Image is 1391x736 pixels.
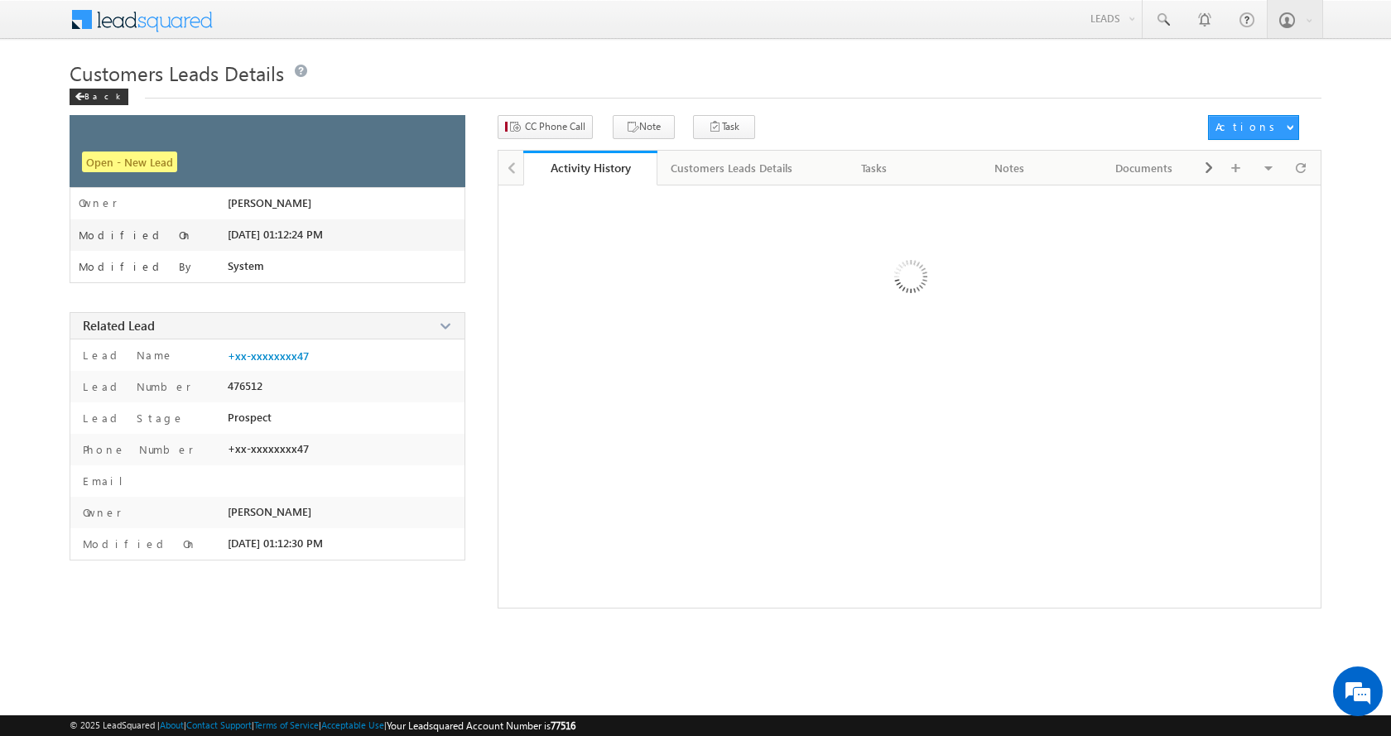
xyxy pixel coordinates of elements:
[1077,151,1212,185] a: Documents
[228,259,264,272] span: System
[228,442,309,455] span: +xx-xxxxxxxx47
[79,474,136,488] label: Email
[79,379,191,394] label: Lead Number
[79,196,118,209] label: Owner
[523,151,658,185] a: Activity History
[551,719,575,732] span: 77516
[955,158,1062,178] div: Notes
[160,719,184,730] a: About
[321,719,384,730] a: Acceptable Use
[228,536,323,550] span: [DATE] 01:12:30 PM
[613,115,675,139] button: Note
[228,196,311,209] span: [PERSON_NAME]
[79,442,194,457] label: Phone Number
[671,158,792,178] div: Customers Leads Details
[79,411,185,426] label: Lead Stage
[387,719,575,732] span: Your Leadsquared Account Number is
[807,151,942,185] a: Tasks
[824,194,995,365] img: Loading ...
[657,151,807,185] a: Customers Leads Details
[70,718,575,734] span: © 2025 LeadSquared | | | | |
[1215,119,1281,134] div: Actions
[228,228,323,241] span: [DATE] 01:12:24 PM
[536,160,646,176] div: Activity History
[79,536,197,551] label: Modified On
[693,115,755,139] button: Task
[498,115,593,139] button: CC Phone Call
[254,719,319,730] a: Terms of Service
[228,505,311,518] span: [PERSON_NAME]
[821,158,927,178] div: Tasks
[525,119,585,134] span: CC Phone Call
[79,505,122,520] label: Owner
[83,317,155,334] span: Related Lead
[942,151,1077,185] a: Notes
[228,349,309,363] a: +xx-xxxxxxxx47
[79,348,174,363] label: Lead Name
[82,152,177,172] span: Open - New Lead
[70,89,128,105] div: Back
[79,260,195,273] label: Modified By
[228,411,272,424] span: Prospect
[186,719,252,730] a: Contact Support
[70,60,284,86] span: Customers Leads Details
[228,379,262,392] span: 476512
[79,228,193,242] label: Modified On
[1090,158,1197,178] div: Documents
[1208,115,1299,140] button: Actions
